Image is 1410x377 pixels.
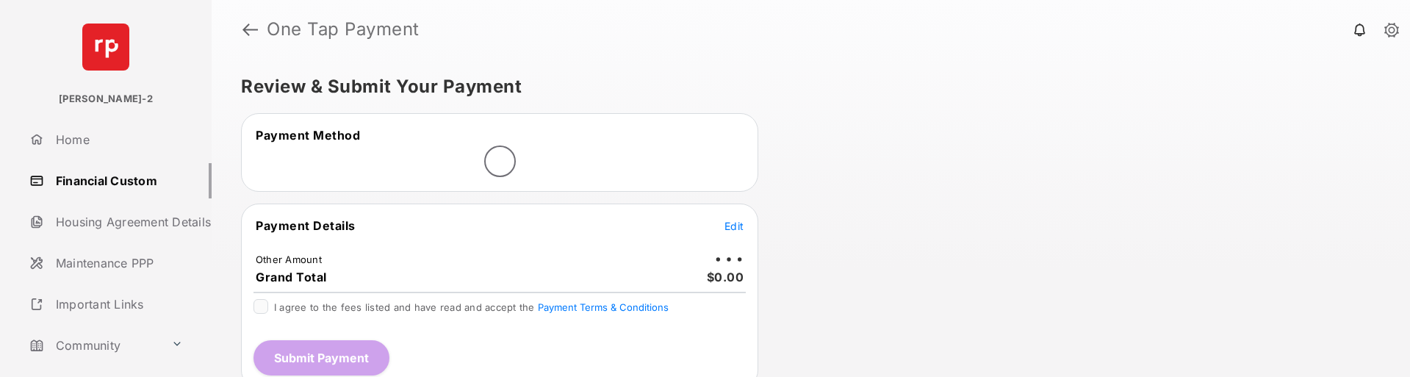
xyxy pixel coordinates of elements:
strong: One Tap Payment [267,21,420,38]
span: $0.00 [707,270,744,284]
a: Home [24,122,212,157]
img: svg+xml;base64,PHN2ZyB4bWxucz0iaHR0cDovL3d3dy53My5vcmcvMjAwMC9zdmciIHdpZHRoPSI2NCIgaGVpZ2h0PSI2NC... [82,24,129,71]
a: Maintenance PPP [24,245,212,281]
span: Payment Method [256,128,360,143]
span: Edit [724,220,744,232]
h5: Review & Submit Your Payment [241,78,1369,96]
a: Important Links [24,287,189,322]
p: [PERSON_NAME]-2 [59,92,153,107]
button: I agree to the fees listed and have read and accept the [538,301,669,313]
td: Other Amount [255,253,323,266]
span: Payment Details [256,218,356,233]
button: Submit Payment [253,340,389,376]
a: Financial Custom [24,163,212,198]
a: Housing Agreement Details [24,204,212,240]
span: Grand Total [256,270,327,284]
a: Community [24,328,165,363]
span: I agree to the fees listed and have read and accept the [274,301,669,313]
button: Edit [724,218,744,233]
